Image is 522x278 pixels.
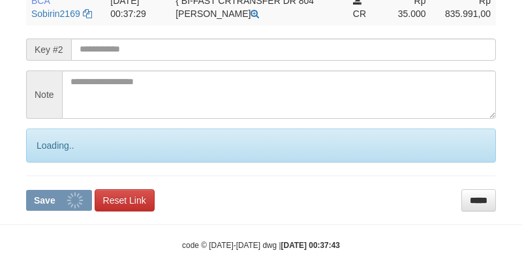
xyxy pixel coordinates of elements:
[83,8,92,19] a: Copy Sobirin2169 to clipboard
[34,195,55,206] span: Save
[26,70,62,119] span: Note
[103,195,146,206] span: Reset Link
[281,241,340,250] strong: [DATE] 00:37:43
[26,190,92,211] button: Save
[31,8,80,19] a: Sobirin2169
[95,189,155,211] a: Reset Link
[182,241,340,250] small: code © [DATE]-[DATE] dwg |
[26,129,496,162] div: Loading..
[26,39,71,61] span: Key #2
[353,8,366,19] span: CR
